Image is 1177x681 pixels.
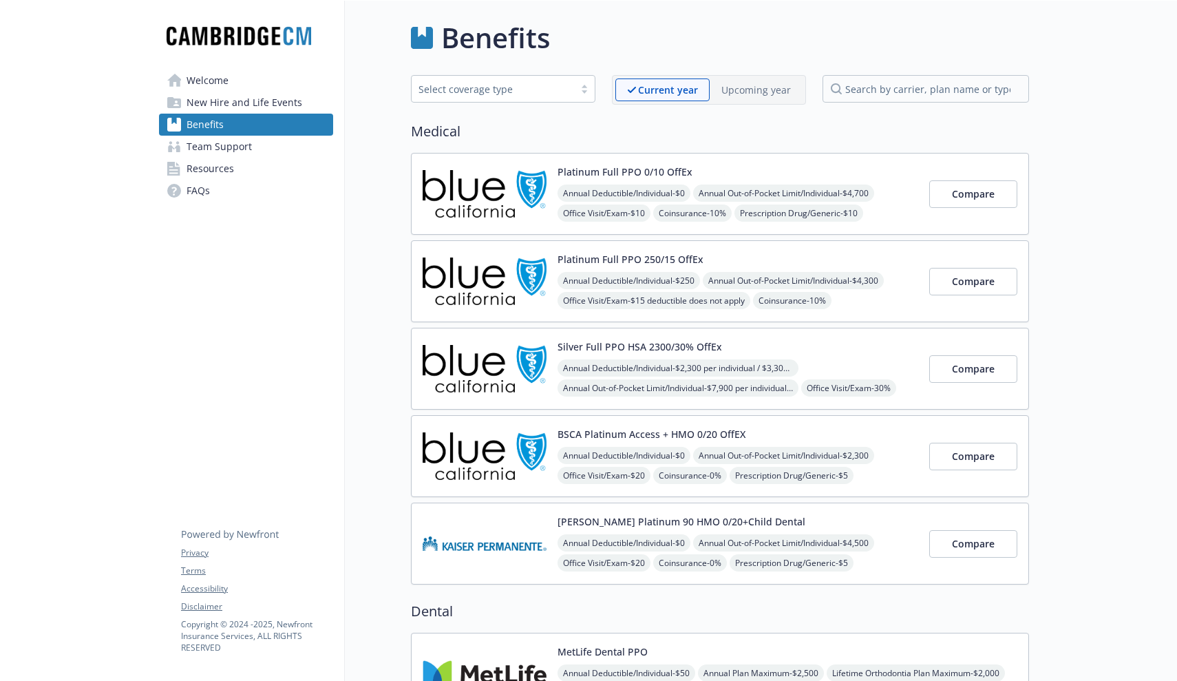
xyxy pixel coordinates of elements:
[159,114,333,136] a: Benefits
[558,534,690,552] span: Annual Deductible/Individual - $0
[653,467,727,484] span: Coinsurance - 0%
[753,292,831,309] span: Coinsurance - 10%
[693,534,874,552] span: Annual Out-of-Pocket Limit/Individual - $4,500
[558,272,700,289] span: Annual Deductible/Individual - $250
[558,165,692,179] button: Platinum Full PPO 0/10 OffEx
[187,70,229,92] span: Welcome
[558,379,798,397] span: Annual Out-of-Pocket Limit/Individual - $7,900 per individual / $7,900 per family member
[734,205,863,222] span: Prescription Drug/Generic - $10
[181,547,332,559] a: Privacy
[423,427,547,485] img: Blue Shield of California carrier logo
[952,450,995,463] span: Compare
[441,17,550,59] h1: Benefits
[929,443,1017,470] button: Compare
[558,359,798,377] span: Annual Deductible/Individual - $2,300 per individual / $3,300 per family member
[558,185,690,202] span: Annual Deductible/Individual - $0
[411,601,1029,622] h2: Dental
[730,554,853,572] span: Prescription Drug/Generic - $5
[653,205,732,222] span: Coinsurance - 10%
[952,275,995,288] span: Compare
[423,165,547,223] img: Blue Shield of California carrier logo
[823,75,1029,103] input: search by carrier, plan name or type
[558,514,805,529] button: [PERSON_NAME] Platinum 90 HMO 0/20+Child Dental
[187,136,252,158] span: Team Support
[952,362,995,375] span: Compare
[187,180,210,202] span: FAQs
[187,158,234,180] span: Resources
[423,252,547,311] img: Blue Shield of California carrier logo
[929,268,1017,295] button: Compare
[721,83,791,97] p: Upcoming year
[693,185,874,202] span: Annual Out-of-Pocket Limit/Individual - $4,700
[558,447,690,464] span: Annual Deductible/Individual - $0
[558,339,722,354] button: Silver Full PPO HSA 2300/30% OffEx
[187,92,302,114] span: New Hire and Life Events
[730,467,853,484] span: Prescription Drug/Generic - $5
[181,583,332,595] a: Accessibility
[159,180,333,202] a: FAQs
[411,121,1029,142] h2: Medical
[159,136,333,158] a: Team Support
[929,180,1017,208] button: Compare
[159,92,333,114] a: New Hire and Life Events
[952,187,995,200] span: Compare
[952,537,995,550] span: Compare
[558,554,650,572] span: Office Visit/Exam - $20
[181,565,332,577] a: Terms
[558,205,650,222] span: Office Visit/Exam - $10
[638,83,698,97] p: Current year
[159,70,333,92] a: Welcome
[423,339,547,398] img: Blue Shield of California carrier logo
[558,645,648,659] button: MetLife Dental PPO
[558,252,703,266] button: Platinum Full PPO 250/15 OffEx
[558,427,745,441] button: BSCA Platinum Access + HMO 0/20 OffEX
[181,600,332,613] a: Disclaimer
[187,114,224,136] span: Benefits
[801,379,896,397] span: Office Visit/Exam - 30%
[653,554,727,572] span: Coinsurance - 0%
[558,292,750,309] span: Office Visit/Exam - $15 deductible does not apply
[693,447,874,464] span: Annual Out-of-Pocket Limit/Individual - $2,300
[418,82,567,96] div: Select coverage type
[423,514,547,573] img: Kaiser Permanente Insurance Company carrier logo
[181,618,332,653] p: Copyright © 2024 - 2025 , Newfront Insurance Services, ALL RIGHTS RESERVED
[929,355,1017,383] button: Compare
[929,530,1017,558] button: Compare
[703,272,884,289] span: Annual Out-of-Pocket Limit/Individual - $4,300
[558,467,650,484] span: Office Visit/Exam - $20
[159,158,333,180] a: Resources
